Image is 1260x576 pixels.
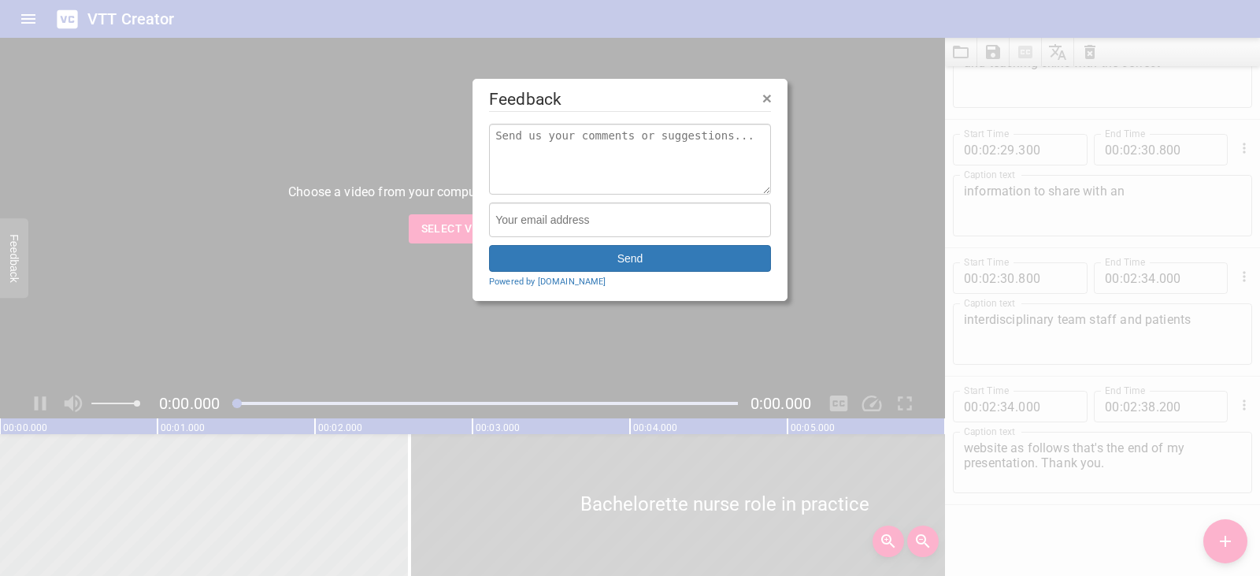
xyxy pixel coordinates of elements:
[489,276,606,288] a: Powered by [DOMAIN_NAME]
[489,203,771,237] input: Your email address
[762,90,772,106] button: Close
[489,245,771,272] button: Send
[489,87,771,112] legend: Feedback
[489,124,771,195] textarea: Send us your comments or suggestions...
[762,89,772,107] span: ×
